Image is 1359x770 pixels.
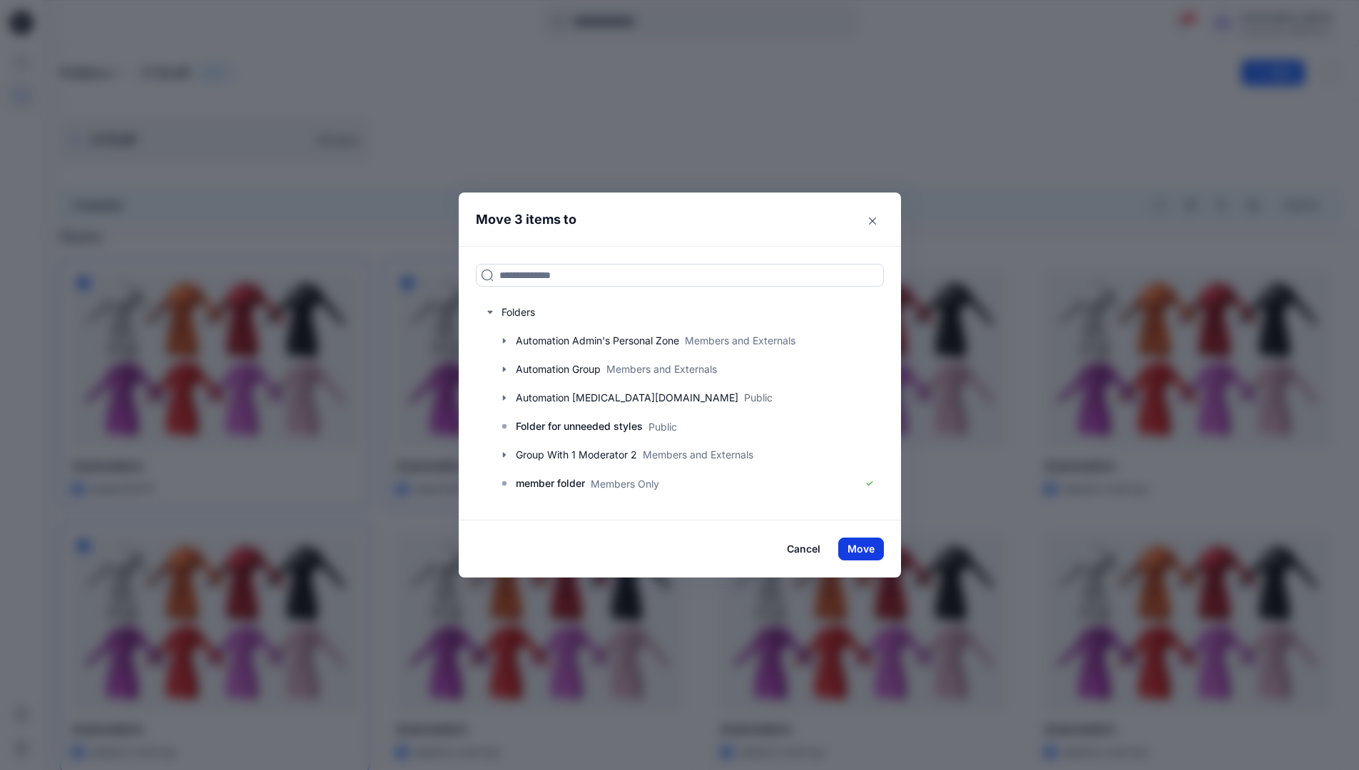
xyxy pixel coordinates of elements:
[516,475,585,492] p: member folder
[838,538,884,560] button: Move
[778,538,830,560] button: Cancel
[591,476,659,491] p: Members Only
[516,418,643,435] p: Folder for unneeded styles
[459,192,879,246] header: Move 3 items to
[648,419,677,434] p: Public
[861,210,884,232] button: Close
